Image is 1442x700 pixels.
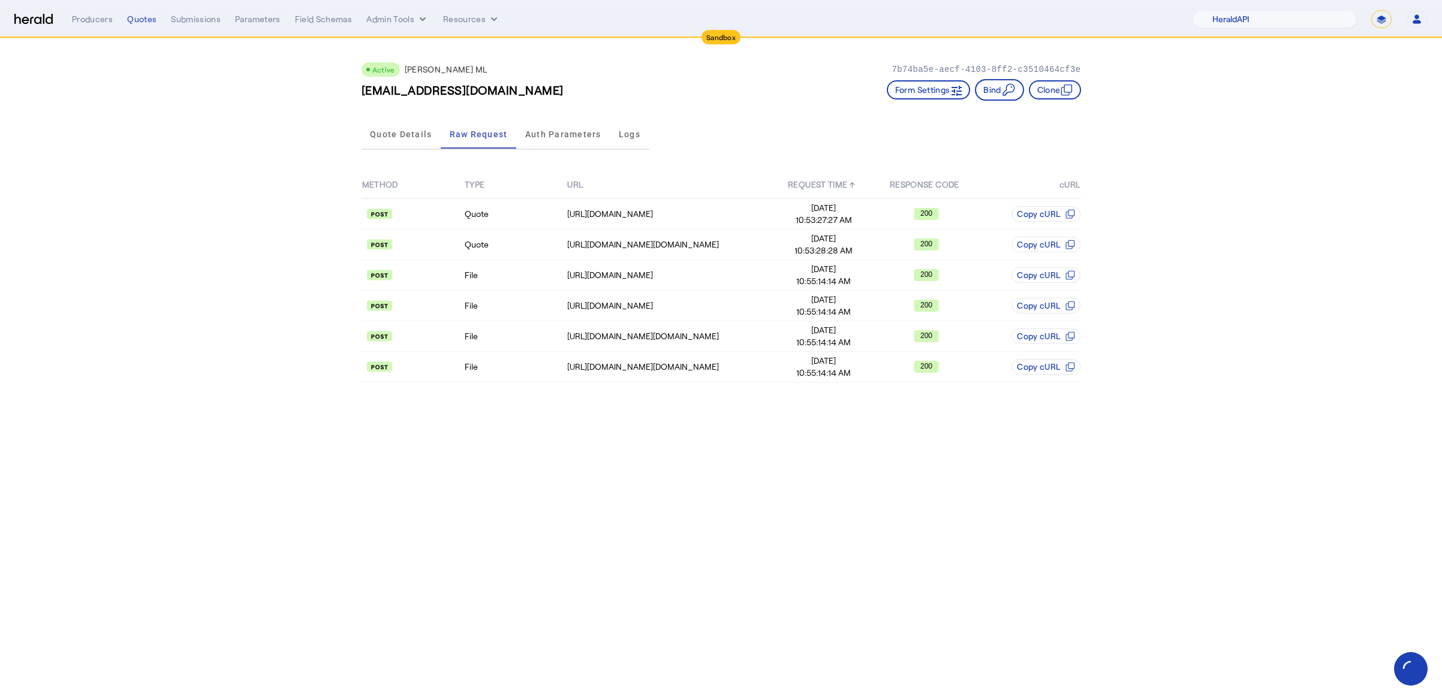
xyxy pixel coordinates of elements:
button: Copy cURL [1011,359,1080,375]
span: Auth Parameters [525,130,601,138]
td: File [464,260,567,291]
span: Active [372,65,395,74]
span: Raw Request [450,130,508,138]
button: Bind [975,79,1023,101]
td: File [464,291,567,321]
button: Copy cURL [1011,206,1080,222]
span: ↑ [850,179,855,189]
text: 200 [920,331,932,340]
span: 10:55:14:14 AM [773,275,874,287]
button: Resources dropdown menu [443,13,500,25]
td: File [464,352,567,382]
h3: [EMAIL_ADDRESS][DOMAIN_NAME] [362,82,564,98]
span: [DATE] [773,355,874,367]
span: Quote Details [370,130,432,138]
button: Copy cURL [1011,267,1080,283]
span: 10:55:14:14 AM [773,367,874,379]
div: [URL][DOMAIN_NAME][DOMAIN_NAME] [567,330,772,342]
span: [DATE] [773,324,874,336]
div: [URL][DOMAIN_NAME][DOMAIN_NAME] [567,361,772,373]
div: [URL][DOMAIN_NAME] [567,300,772,312]
td: Quote [464,230,567,260]
button: internal dropdown menu [366,13,429,25]
div: Sandbox [702,30,740,44]
div: Field Schemas [295,13,353,25]
span: 10:53:28:28 AM [773,245,874,257]
td: Quote [464,198,567,230]
text: 200 [920,209,932,218]
text: 200 [920,270,932,279]
span: 10:53:27:27 AM [773,214,874,226]
span: 10:55:14:14 AM [773,306,874,318]
p: 7b74ba5e-aecf-4103-8ff2-c3510464cf3e [892,64,1080,76]
button: Clone [1029,80,1081,99]
button: Form Settings [887,80,971,99]
p: [PERSON_NAME] ML [405,64,487,76]
span: [DATE] [773,202,874,214]
th: RESPONSE CODE [875,171,978,198]
div: [URL][DOMAIN_NAME][DOMAIN_NAME] [567,239,772,251]
span: [DATE] [773,294,874,306]
span: 10:55:14:14 AM [773,336,874,348]
span: [DATE] [773,263,874,275]
div: Producers [72,13,113,25]
th: URL [567,171,772,198]
text: 200 [920,362,932,370]
span: Logs [619,130,640,138]
div: Parameters [235,13,281,25]
div: [URL][DOMAIN_NAME] [567,269,772,281]
text: 200 [920,301,932,309]
button: Copy cURL [1011,237,1080,252]
th: METHOD [362,171,464,198]
th: REQUEST TIME [772,171,875,198]
button: Copy cURL [1011,328,1080,344]
img: Herald Logo [14,14,53,25]
div: Quotes [127,13,156,25]
div: Submissions [171,13,221,25]
div: [URL][DOMAIN_NAME] [567,208,772,220]
th: TYPE [464,171,567,198]
text: 200 [920,240,932,248]
td: File [464,321,567,352]
th: cURL [978,171,1080,198]
span: [DATE] [773,233,874,245]
button: Copy cURL [1011,298,1080,313]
